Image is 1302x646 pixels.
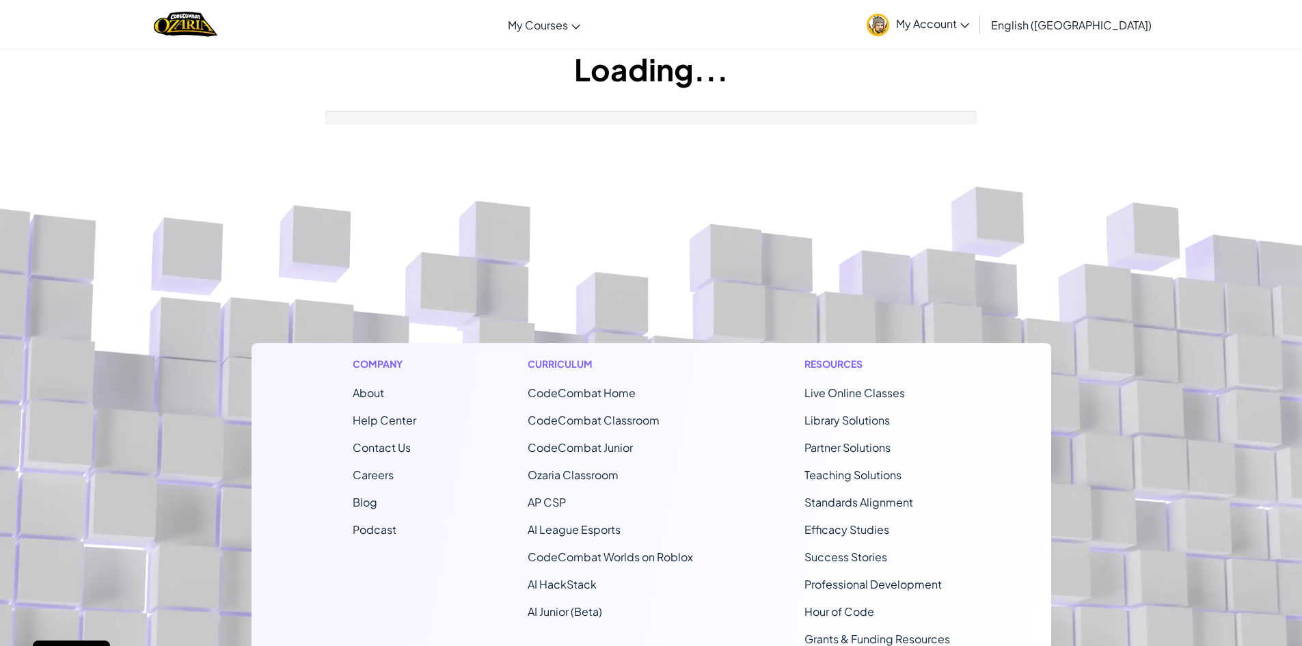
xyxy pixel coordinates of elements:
[860,3,976,46] a: My Account
[804,468,901,482] a: Teaching Solutions
[528,440,633,455] a: CodeCombat Junior
[867,14,889,36] img: avatar
[528,604,602,619] a: AI Junior (Beta)
[528,495,566,509] a: AP CSP
[804,632,950,646] a: Grants & Funding Resources
[804,386,905,400] a: Live Online Classes
[804,522,889,537] a: Efficacy Studies
[896,16,969,31] span: My Account
[804,577,942,591] a: Professional Development
[804,495,913,509] a: Standards Alignment
[984,6,1158,43] a: English ([GEOGRAPHIC_DATA])
[528,357,693,371] h1: Curriculum
[804,604,874,619] a: Hour of Code
[353,413,416,427] a: Help Center
[528,550,693,564] a: CodeCombat Worlds on Roblox
[353,440,411,455] span: Contact Us
[353,357,416,371] h1: Company
[528,386,636,400] span: CodeCombat Home
[154,10,217,38] a: Ozaria by CodeCombat logo
[154,10,217,38] img: Home
[804,440,891,455] a: Partner Solutions
[528,577,597,591] a: AI HackStack
[353,468,394,482] a: Careers
[528,413,660,427] a: CodeCombat Classroom
[528,522,621,537] a: AI League Esports
[353,495,377,509] a: Blog
[508,18,568,32] span: My Courses
[353,386,384,400] a: About
[353,522,396,537] a: Podcast
[804,550,887,564] a: Success Stories
[501,6,587,43] a: My Courses
[804,357,950,371] h1: Resources
[528,468,619,482] a: Ozaria Classroom
[804,413,890,427] a: Library Solutions
[991,18,1152,32] span: English ([GEOGRAPHIC_DATA])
